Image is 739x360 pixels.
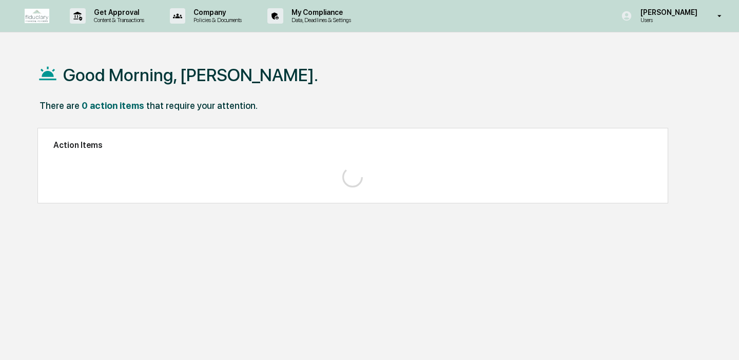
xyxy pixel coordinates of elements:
[283,8,356,16] p: My Compliance
[632,8,703,16] p: [PERSON_NAME]
[86,8,149,16] p: Get Approval
[185,8,247,16] p: Company
[25,9,49,23] img: logo
[63,65,318,85] h1: Good Morning, [PERSON_NAME].
[40,100,80,111] div: There are
[185,16,247,24] p: Policies & Documents
[86,16,149,24] p: Content & Transactions
[632,16,703,24] p: Users
[146,100,258,111] div: that require your attention.
[82,100,144,111] div: 0 action items
[283,16,356,24] p: Data, Deadlines & Settings
[53,140,652,150] h2: Action Items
